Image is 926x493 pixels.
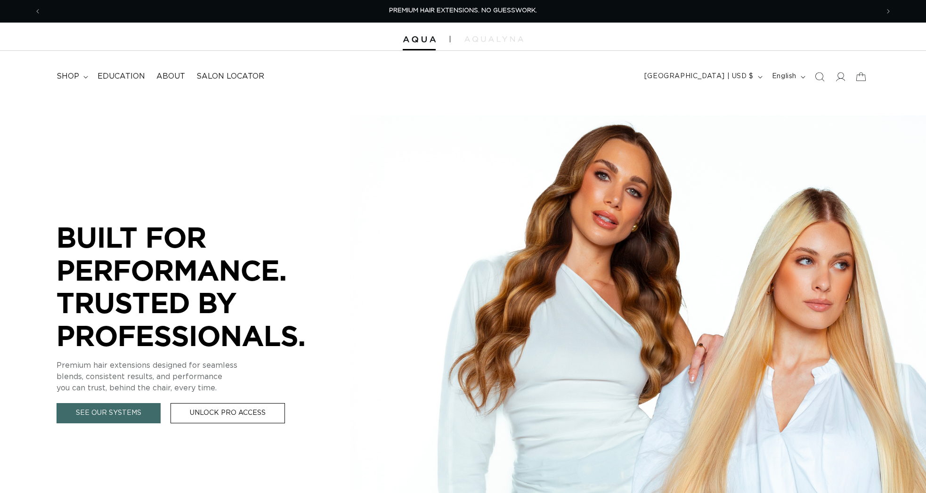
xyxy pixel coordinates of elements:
[51,66,92,87] summary: shop
[196,72,264,81] span: Salon Locator
[639,68,766,86] button: [GEOGRAPHIC_DATA] | USD $
[644,72,754,81] span: [GEOGRAPHIC_DATA] | USD $
[766,68,809,86] button: English
[97,72,145,81] span: Education
[403,36,436,43] img: Aqua Hair Extensions
[57,403,161,423] a: See Our Systems
[27,2,48,20] button: Previous announcement
[151,66,191,87] a: About
[772,72,796,81] span: English
[156,72,185,81] span: About
[389,8,537,14] span: PREMIUM HAIR EXTENSIONS. NO GUESSWORK.
[92,66,151,87] a: Education
[809,66,830,87] summary: Search
[191,66,270,87] a: Salon Locator
[57,72,79,81] span: shop
[57,360,339,394] p: Premium hair extensions designed for seamless blends, consistent results, and performance you can...
[57,221,339,352] p: BUILT FOR PERFORMANCE. TRUSTED BY PROFESSIONALS.
[464,36,523,42] img: aqualyna.com
[171,403,285,423] a: Unlock Pro Access
[878,2,899,20] button: Next announcement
